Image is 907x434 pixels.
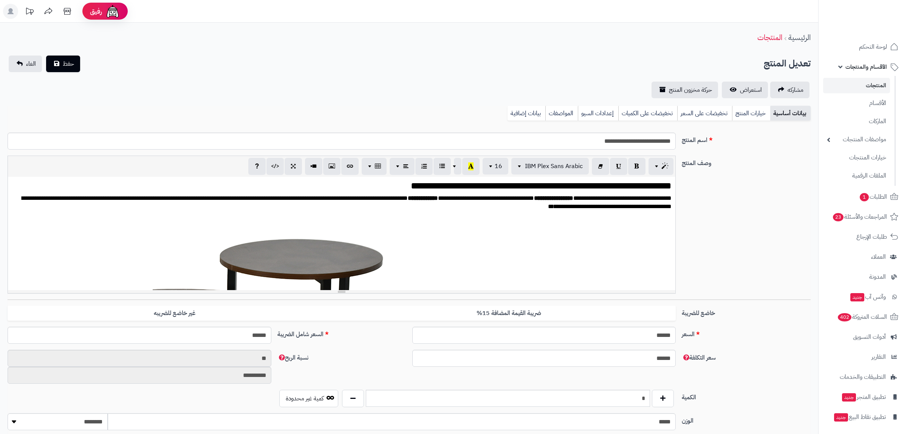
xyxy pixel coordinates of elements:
span: وآتس آب [850,292,886,302]
a: الأقسام [823,95,890,111]
a: تطبيق المتجرجديد [823,388,902,406]
span: المدونة [869,272,886,282]
a: المنتجات [823,78,890,93]
a: تحديثات المنصة [20,4,39,21]
a: المواصفات [545,106,578,121]
span: العملاء [871,252,886,262]
span: التقارير [871,352,886,362]
span: 23 [833,213,844,221]
span: 16 [495,162,502,171]
span: أدوات التسويق [853,332,886,342]
span: IBM Plex Sans Arabic [525,162,583,171]
span: السلات المتروكة [837,312,887,322]
a: إعدادات السيو [578,106,618,121]
span: الطلبات [859,192,887,202]
a: التطبيقات والخدمات [823,368,902,386]
span: جديد [834,413,848,422]
a: الملفات الرقمية [823,168,890,184]
span: سعر التكلفة [682,353,716,362]
a: طلبات الإرجاع [823,228,902,246]
span: لوحة التحكم [859,42,887,52]
a: مواصفات المنتجات [823,131,890,148]
a: الرئيسية [788,32,811,43]
span: استعراض [740,85,762,94]
span: جديد [850,293,864,301]
img: ai-face.png [105,4,120,19]
span: مشاركه [788,85,803,94]
span: الأقسام والمنتجات [845,62,887,72]
a: بيانات إضافية [508,106,545,121]
span: حفظ [63,59,74,68]
a: المنتجات [757,32,782,43]
span: الغاء [26,59,36,68]
label: اسم المنتج [679,133,814,145]
a: الغاء [9,56,42,72]
label: خاضع للضريبة [679,306,814,318]
span: 1 [860,193,869,201]
a: الطلبات1 [823,188,902,206]
a: خيارات المنتجات [823,150,890,166]
a: خيارات المنتج [732,106,770,121]
label: غير خاضع للضريبه [8,306,342,321]
span: تطبيق المتجر [841,392,886,402]
a: الماركات [823,113,890,130]
a: تطبيق نقاط البيعجديد [823,408,902,426]
a: المدونة [823,268,902,286]
label: وصف المنتج [679,156,814,168]
a: تخفيضات على الكميات [618,106,677,121]
span: رفيق [90,7,102,16]
label: السعر شامل الضريبة [274,327,409,339]
label: الوزن [679,413,814,425]
a: وآتس آبجديد [823,288,902,306]
img: logo-2.png [856,20,900,36]
a: مشاركه [770,82,809,98]
label: السعر [679,327,814,339]
button: حفظ [46,56,80,72]
a: لوحة التحكم [823,38,902,56]
a: بيانات أساسية [770,106,811,121]
a: العملاء [823,248,902,266]
a: المراجعات والأسئلة23 [823,208,902,226]
h2: تعديل المنتج [764,56,811,71]
a: حركة مخزون المنتج [652,82,718,98]
label: الكمية [679,390,814,402]
span: حركة مخزون المنتج [669,85,712,94]
span: نسبة الربح [277,353,308,362]
a: التقارير [823,348,902,366]
a: السلات المتروكة402 [823,308,902,326]
span: 402 [838,313,851,321]
a: تخفيضات على السعر [677,106,732,121]
a: أدوات التسويق [823,328,902,346]
span: التطبيقات والخدمات [840,372,886,382]
a: استعراض [722,82,768,98]
span: جديد [842,393,856,402]
span: تطبيق نقاط البيع [833,412,886,422]
button: 16 [483,158,508,175]
button: IBM Plex Sans Arabic [511,158,589,175]
span: طلبات الإرجاع [856,232,887,242]
label: ضريبة القيمة المضافة 15% [342,306,676,321]
span: المراجعات والأسئلة [832,212,887,222]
